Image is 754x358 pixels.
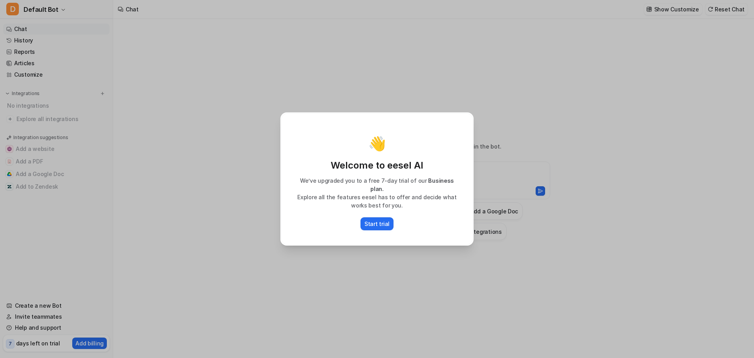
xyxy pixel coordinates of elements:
p: We’ve upgraded you to a free 7-day trial of our [289,176,465,193]
p: Welcome to eesel AI [289,159,465,172]
p: 👋 [368,136,386,151]
p: Start trial [364,220,390,228]
button: Start trial [361,217,393,230]
p: Explore all the features eesel has to offer and decide what works best for you. [289,193,465,209]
